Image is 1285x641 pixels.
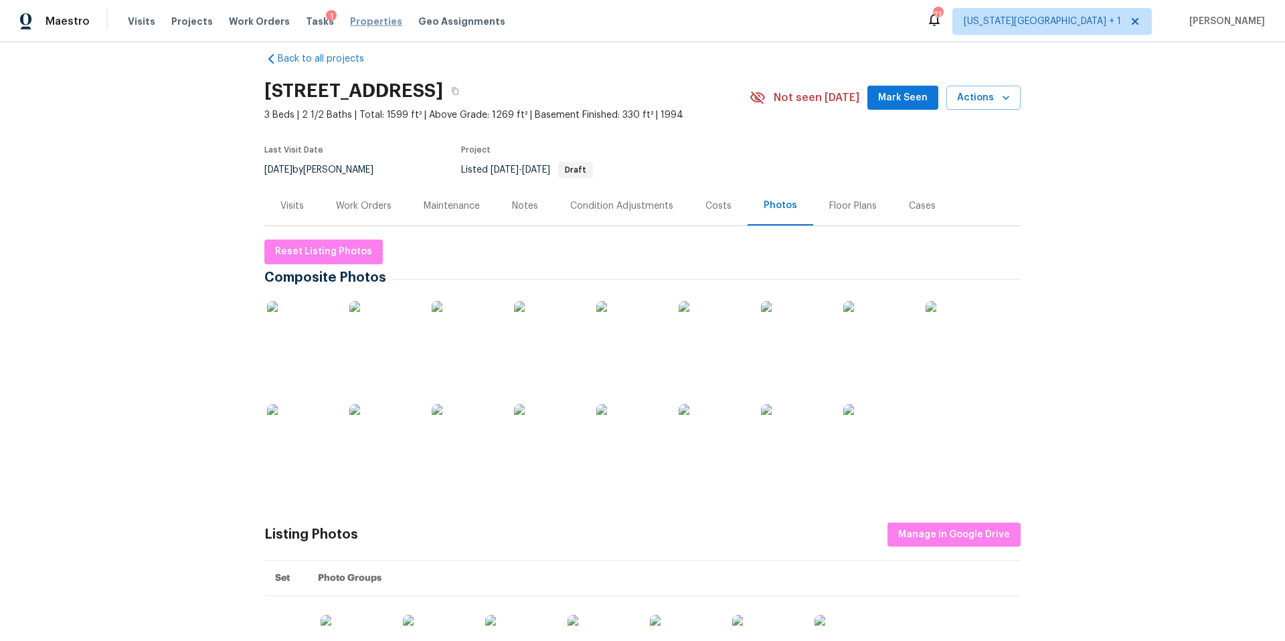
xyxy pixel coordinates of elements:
span: [PERSON_NAME] [1184,15,1265,28]
div: Listing Photos [264,528,358,541]
div: Costs [705,199,732,213]
span: Composite Photos [264,271,393,284]
div: Photos [764,199,797,212]
div: Work Orders [336,199,392,213]
div: Visits [280,199,304,213]
div: 1 [326,10,337,23]
span: Reset Listing Photos [275,244,372,260]
span: 3 Beds | 2 1/2 Baths | Total: 1599 ft² | Above Grade: 1269 ft² | Basement Finished: 330 ft² | 1994 [264,108,750,122]
span: [DATE] [522,165,550,175]
button: Manage in Google Drive [887,523,1021,547]
span: Properties [350,15,402,28]
div: Condition Adjustments [570,199,673,213]
div: Maintenance [424,199,480,213]
span: Work Orders [229,15,290,28]
span: Visits [128,15,155,28]
div: Notes [512,199,538,213]
span: Geo Assignments [418,15,505,28]
span: Actions [957,90,1010,106]
span: Manage in Google Drive [898,527,1010,543]
span: Tasks [306,17,334,26]
button: Copy Address [443,79,467,103]
div: 21 [933,8,942,21]
th: Photo Groups [307,561,1021,596]
span: Not seen [DATE] [774,91,859,104]
button: Actions [946,86,1021,110]
span: Maestro [46,15,90,28]
span: Mark Seen [878,90,928,106]
span: [DATE] [264,165,292,175]
button: Mark Seen [867,86,938,110]
span: [DATE] [491,165,519,175]
th: Set [264,561,307,596]
a: Back to all projects [264,52,393,66]
span: - [491,165,550,175]
div: Floor Plans [829,199,877,213]
span: Listed [461,165,593,175]
span: Draft [560,166,592,174]
span: Projects [171,15,213,28]
span: Project [461,146,491,154]
div: Cases [909,199,936,213]
button: Reset Listing Photos [264,240,383,264]
h2: [STREET_ADDRESS] [264,84,443,98]
span: Last Visit Date [264,146,323,154]
div: by [PERSON_NAME] [264,162,390,178]
span: [US_STATE][GEOGRAPHIC_DATA] + 1 [964,15,1121,28]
